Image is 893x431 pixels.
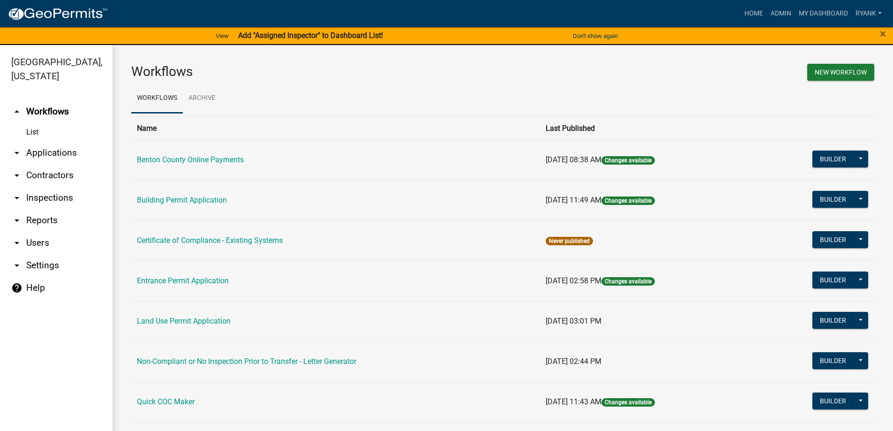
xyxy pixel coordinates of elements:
[11,282,23,294] i: help
[11,170,23,181] i: arrow_drop_down
[601,398,655,407] span: Changes available
[795,5,852,23] a: My Dashboard
[137,397,195,406] a: Quick COC Maker
[11,106,23,117] i: arrow_drop_up
[137,236,283,245] a: Certificate of Compliance - Existing Systems
[601,197,655,205] span: Changes available
[812,231,854,248] button: Builder
[601,156,655,165] span: Changes available
[812,151,854,167] button: Builder
[852,5,885,23] a: RyanK
[137,196,227,204] a: Building Permit Application
[137,155,244,164] a: Benton County Online Payments
[11,192,23,204] i: arrow_drop_down
[212,28,233,44] a: View
[11,147,23,159] i: arrow_drop_down
[569,28,622,44] button: Don't show again
[546,317,601,325] span: [DATE] 03:01 PM
[11,237,23,249] i: arrow_drop_down
[546,276,601,285] span: [DATE] 02:58 PM
[546,357,601,366] span: [DATE] 02:44 PM
[601,277,655,286] span: Changes available
[767,5,795,23] a: Admin
[137,276,229,285] a: Entrance Permit Application
[546,237,593,245] span: Never published
[238,31,383,40] strong: Add "Assigned Inspector" to Dashboard List!
[741,5,767,23] a: Home
[11,260,23,271] i: arrow_drop_down
[11,215,23,226] i: arrow_drop_down
[546,397,601,406] span: [DATE] 11:43 AM
[812,393,854,409] button: Builder
[137,357,356,366] a: Non-Compliant or No Inspection Prior to Transfer - Letter Generator
[183,83,221,113] a: Archive
[131,64,496,80] h3: Workflows
[807,64,874,81] button: New Workflow
[137,317,231,325] a: Land Use Permit Application
[131,117,540,140] th: Name
[546,196,601,204] span: [DATE] 11:49 AM
[880,27,886,40] span: ×
[812,272,854,288] button: Builder
[131,83,183,113] a: Workflows
[812,352,854,369] button: Builder
[812,191,854,208] button: Builder
[540,117,754,140] th: Last Published
[546,155,601,164] span: [DATE] 08:38 AM
[812,312,854,329] button: Builder
[880,28,886,39] button: Close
